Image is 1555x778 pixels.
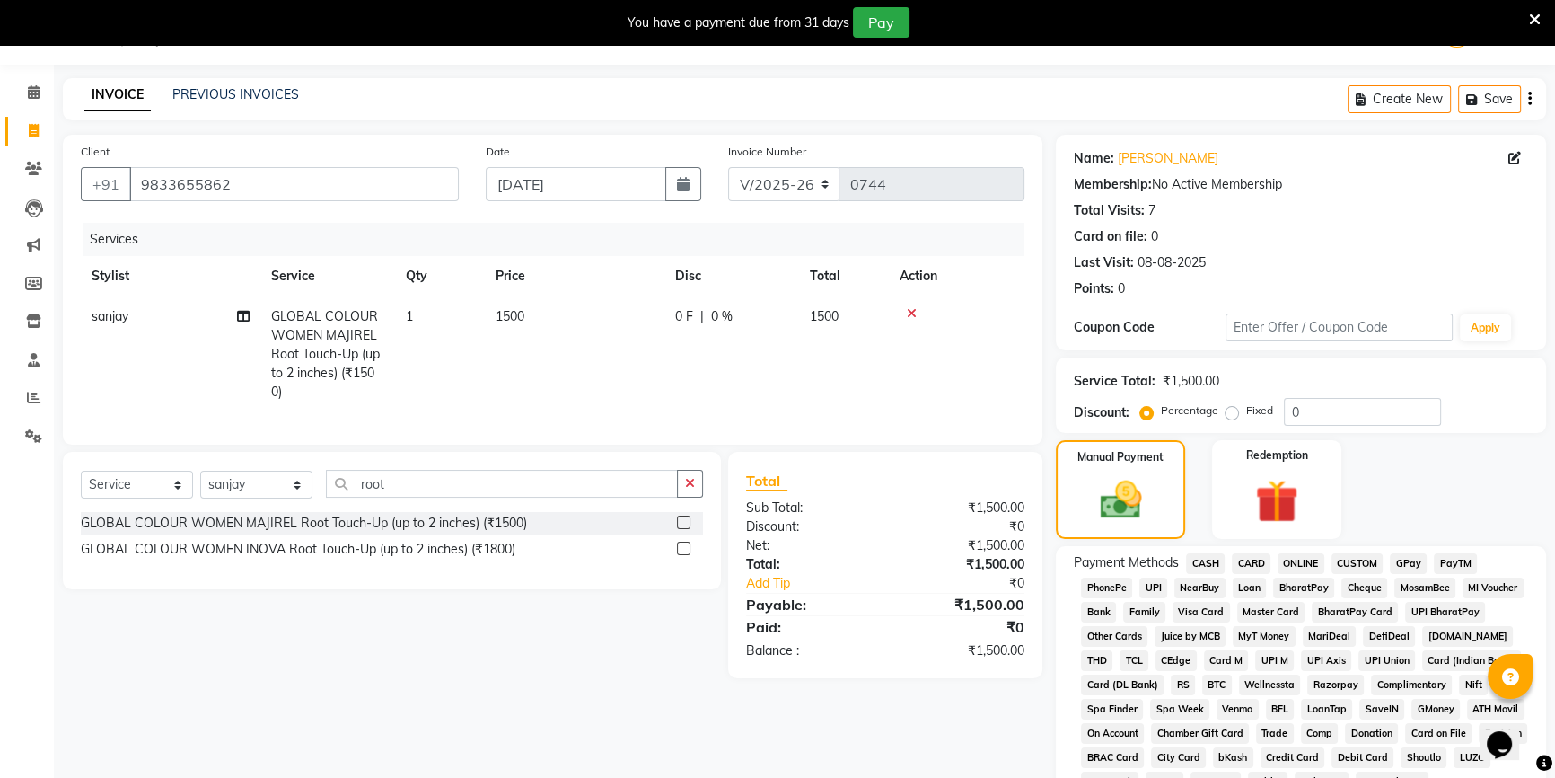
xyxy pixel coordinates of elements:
[1081,723,1144,744] span: On Account
[1405,602,1485,623] span: UPI BharatPay
[1081,602,1116,623] span: Bank
[81,514,527,533] div: GLOBAL COLOUR WOMEN MAJIREL Root Touch-Up (up to 2 inches) (₹1500)
[664,256,799,296] th: Disc
[406,308,413,324] span: 1
[746,472,787,491] span: Total
[1273,578,1334,598] span: BharatPay
[1074,553,1179,572] span: Payment Methods
[885,517,1038,536] div: ₹0
[1074,279,1114,298] div: Points:
[1077,449,1164,465] label: Manual Payment
[628,13,849,32] div: You have a payment due from 31 days
[733,517,885,536] div: Discount:
[1233,626,1296,647] span: MyT Money
[1256,723,1294,744] span: Trade
[1150,699,1209,720] span: Spa Week
[1148,201,1155,220] div: 7
[853,7,909,38] button: Pay
[1123,602,1165,623] span: Family
[1118,149,1218,168] a: [PERSON_NAME]
[1081,650,1112,671] span: THD
[1467,699,1524,720] span: ATH Movil
[1261,747,1325,768] span: Credit Card
[885,616,1038,638] div: ₹0
[1151,747,1206,768] span: City Card
[1331,553,1384,574] span: CUSTOM
[1463,578,1524,598] span: MI Voucher
[1139,578,1167,598] span: UPI
[1171,675,1195,695] span: RS
[129,167,459,201] input: Search by Name/Mobile/Email/Code
[1081,626,1147,647] span: Other Cards
[1074,149,1114,168] div: Name:
[326,470,678,498] input: Search or Scan
[1422,650,1521,671] span: Card (Indian Bank)
[885,555,1038,574] div: ₹1,500.00
[1155,650,1197,671] span: CEdge
[1074,372,1155,391] div: Service Total:
[1307,675,1364,695] span: Razorpay
[1266,699,1295,720] span: BFL
[1242,474,1312,528] img: _gift.svg
[1301,650,1351,671] span: UPI Axis
[1359,699,1404,720] span: SaveIN
[1074,318,1226,337] div: Coupon Code
[81,256,260,296] th: Stylist
[1348,85,1451,113] button: Create New
[271,308,380,400] span: GLOBAL COLOUR WOMEN MAJIREL Root Touch-Up (up to 2 inches) (₹1500)
[1434,553,1477,574] span: PayTM
[1459,675,1488,695] span: Nift
[1155,626,1226,647] span: Juice by MCB
[1422,626,1513,647] span: [DOMAIN_NAME]
[1081,675,1164,695] span: Card (DL Bank)
[1301,699,1352,720] span: LoanTap
[1174,578,1226,598] span: NearBuy
[1138,253,1206,272] div: 08-08-2025
[1161,402,1218,419] label: Percentage
[1278,553,1324,574] span: ONLINE
[885,536,1038,555] div: ₹1,500.00
[1204,650,1249,671] span: Card M
[1301,723,1339,744] span: Comp
[92,308,128,324] span: sanjay
[711,307,733,326] span: 0 %
[81,167,131,201] button: +91
[1454,747,1490,768] span: LUZO
[1074,175,1528,194] div: No Active Membership
[1390,553,1427,574] span: GPay
[1120,650,1148,671] span: TCL
[84,79,151,111] a: INVOICE
[496,308,524,324] span: 1500
[1237,602,1305,623] span: Master Card
[1363,626,1415,647] span: DefiDeal
[1226,314,1453,341] input: Enter Offer / Coupon Code
[885,499,1038,517] div: ₹1,500.00
[799,256,889,296] th: Total
[1074,253,1134,272] div: Last Visit:
[1480,706,1537,760] iframe: chat widget
[1358,650,1415,671] span: UPI Union
[172,86,299,102] a: PREVIOUS INVOICES
[1405,723,1472,744] span: Card on File
[733,555,885,574] div: Total:
[1081,747,1144,768] span: BRAC Card
[1458,85,1521,113] button: Save
[1246,402,1273,419] label: Fixed
[885,641,1038,660] div: ₹1,500.00
[1401,747,1446,768] span: Shoutlo
[733,594,885,615] div: Payable:
[1087,476,1155,524] img: _cash.svg
[1233,578,1267,598] span: Loan
[1074,227,1147,246] div: Card on file:
[1341,578,1387,598] span: Cheque
[1303,626,1357,647] span: MariDeal
[1186,553,1225,574] span: CASH
[260,256,395,296] th: Service
[675,307,693,326] span: 0 F
[1081,699,1143,720] span: Spa Finder
[485,256,664,296] th: Price
[885,594,1038,615] div: ₹1,500.00
[1331,747,1393,768] span: Debit Card
[83,223,1038,256] div: Services
[910,574,1038,593] div: ₹0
